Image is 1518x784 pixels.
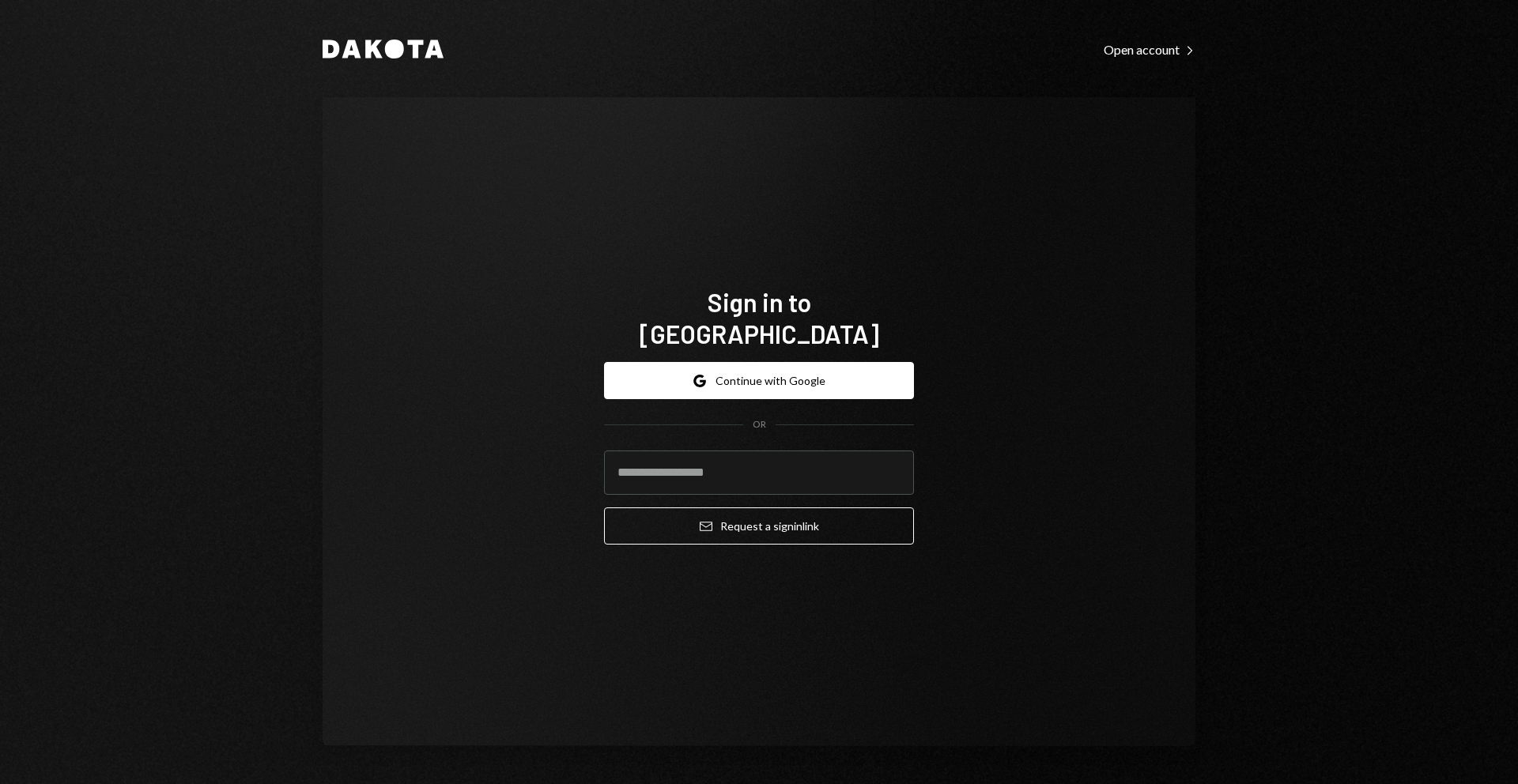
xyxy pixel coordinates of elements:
button: Request a signinlink [604,507,914,545]
h1: Sign in to [GEOGRAPHIC_DATA] [604,286,914,349]
a: Open account [1104,40,1195,58]
div: Open account [1104,42,1195,58]
div: OR [753,418,766,432]
button: Continue with Google [604,362,914,399]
